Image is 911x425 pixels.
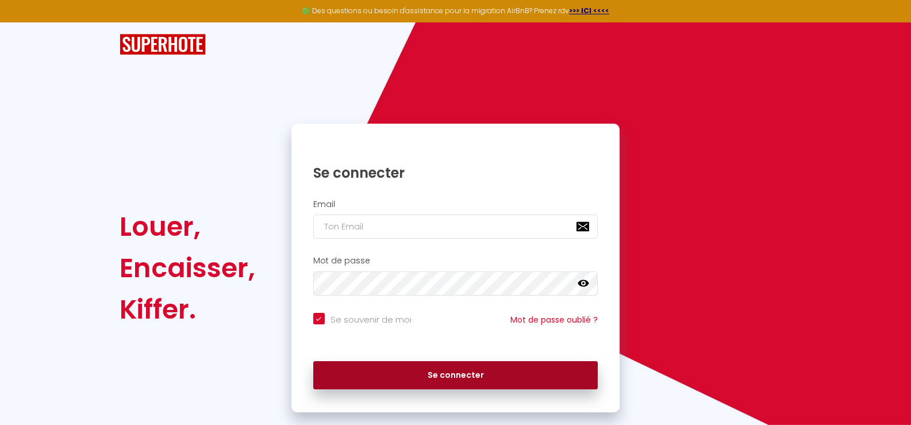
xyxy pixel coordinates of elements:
[313,164,598,182] h1: Se connecter
[313,256,598,266] h2: Mot de passe
[569,6,609,16] a: >>> ICI <<<<
[313,215,598,239] input: Ton Email
[120,289,255,330] div: Kiffer.
[510,314,598,326] a: Mot de passe oublié ?
[313,361,598,390] button: Se connecter
[313,200,598,209] h2: Email
[120,206,255,247] div: Louer,
[120,34,206,55] img: SuperHote logo
[120,247,255,289] div: Encaisser,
